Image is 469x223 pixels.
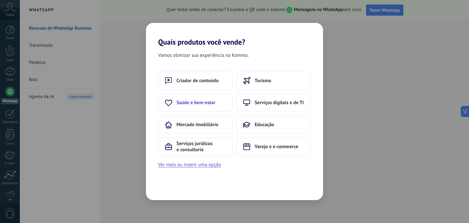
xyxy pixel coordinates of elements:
button: Mercado Imobiliário [158,115,233,134]
button: Serviços digitais e de TI [236,93,311,112]
button: Varejo e e-commerce [236,137,311,156]
h2: Quais produtos você vende? [146,23,323,46]
span: Mercado Imobiliário [176,122,218,128]
span: Vamos otimizar sua experiência na Kommo. [158,51,249,59]
button: Serviços jurídicos e consultoria [158,137,233,156]
button: Criador de conteúdo [158,71,233,90]
span: Serviços jurídicos e consultoria [176,141,226,153]
span: Saúde e bem-estar [176,100,215,106]
span: Educação [255,122,274,128]
button: Ver mais ou inserir uma opção [158,161,221,169]
button: Saúde e bem-estar [158,93,233,112]
button: Turismo [236,71,311,90]
span: Criador de conteúdo [176,78,219,84]
span: Varejo e e-commerce [255,144,298,150]
span: Serviços digitais e de TI [255,100,304,106]
span: Turismo [255,78,271,84]
button: Educação [236,115,311,134]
